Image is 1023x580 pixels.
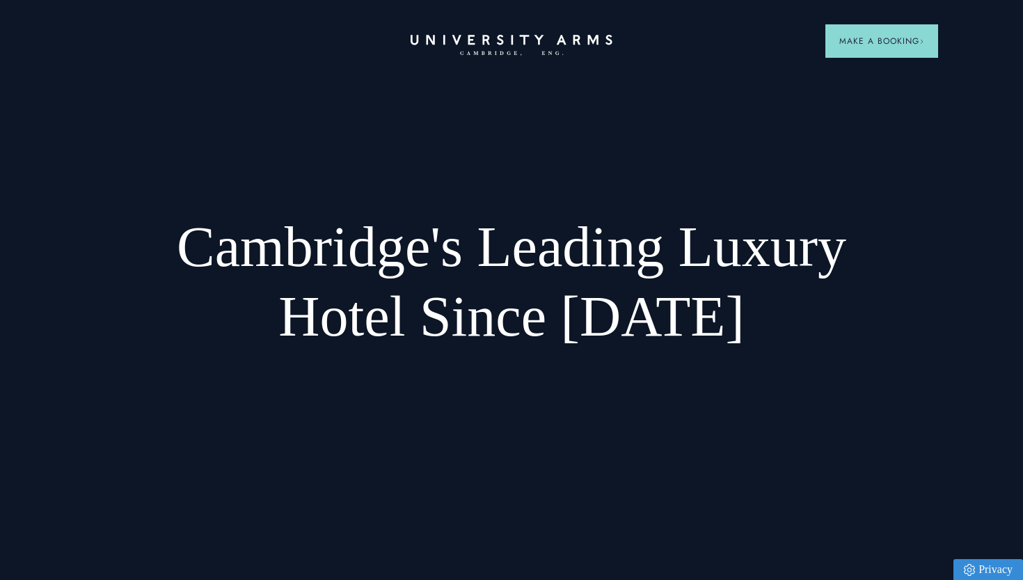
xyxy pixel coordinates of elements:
[825,24,938,58] button: Make a BookingArrow icon
[964,564,975,576] img: Privacy
[919,39,924,44] img: Arrow icon
[170,212,852,352] h1: Cambridge's Leading Luxury Hotel Since [DATE]
[839,35,924,47] span: Make a Booking
[953,559,1023,580] a: Privacy
[411,35,612,56] a: Home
